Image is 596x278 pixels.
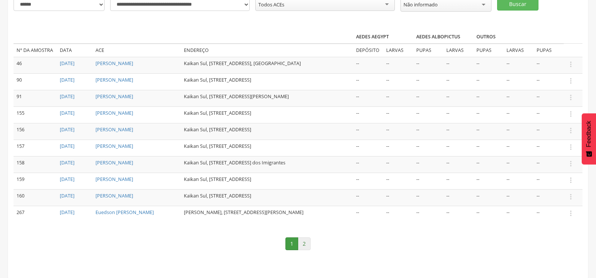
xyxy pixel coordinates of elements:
[443,123,473,140] td: --
[534,44,564,57] td: Pupas
[181,206,353,222] td: [PERSON_NAME], [STREET_ADDRESS][PERSON_NAME]
[383,140,413,156] td: --
[181,44,353,57] td: Endereço
[503,90,534,106] td: --
[96,176,133,182] a: [PERSON_NAME]
[383,57,413,73] td: --
[353,173,383,189] td: --
[443,140,473,156] td: --
[14,156,57,173] td: 158
[383,173,413,189] td: --
[534,206,564,222] td: --
[473,189,503,206] td: --
[96,193,133,199] a: [PERSON_NAME]
[443,57,473,73] td: --
[383,106,413,123] td: --
[14,140,57,156] td: 157
[503,206,534,222] td: --
[14,123,57,140] td: 156
[60,60,74,67] a: [DATE]
[413,44,443,57] td: Pupas
[60,143,74,149] a: [DATE]
[181,90,353,106] td: Kaikan Sul, [STREET_ADDRESS][PERSON_NAME]
[534,189,564,206] td: --
[567,176,575,184] i: 
[383,189,413,206] td: --
[353,90,383,106] td: --
[534,140,564,156] td: --
[60,77,74,83] a: [DATE]
[567,160,575,168] i: 
[473,123,503,140] td: --
[96,110,133,116] a: [PERSON_NAME]
[383,44,413,57] td: Larvas
[14,57,57,73] td: 46
[57,44,93,57] td: Data
[567,193,575,201] i: 
[353,189,383,206] td: --
[14,173,57,189] td: 159
[285,237,298,250] a: 1
[181,156,353,173] td: Kaikan Sul, [STREET_ADDRESS] dos Imigrantes
[534,123,564,140] td: --
[567,77,575,85] i: 
[443,44,473,57] td: Larvas
[353,206,383,222] td: --
[503,44,534,57] td: Larvas
[353,140,383,156] td: --
[60,193,74,199] a: [DATE]
[567,209,575,217] i: 
[443,156,473,173] td: --
[14,44,57,57] td: Nº da amostra
[181,106,353,123] td: Kaikan Sul, [STREET_ADDRESS]
[413,73,443,90] td: --
[534,90,564,106] td: --
[181,73,353,90] td: Kaikan Sul, [STREET_ADDRESS]
[473,173,503,189] td: --
[473,206,503,222] td: --
[60,93,74,100] a: [DATE]
[534,173,564,189] td: --
[60,110,74,116] a: [DATE]
[181,189,353,206] td: Kaikan Sul, [STREET_ADDRESS]
[353,123,383,140] td: --
[403,1,438,8] div: Não informado
[503,106,534,123] td: --
[14,106,57,123] td: 155
[413,30,473,44] th: Aedes albopictus
[503,156,534,173] td: --
[93,44,181,57] td: ACE
[383,156,413,173] td: --
[473,156,503,173] td: --
[413,173,443,189] td: --
[443,90,473,106] td: --
[413,57,443,73] td: --
[503,173,534,189] td: --
[413,140,443,156] td: --
[96,143,133,149] a: [PERSON_NAME]
[443,106,473,123] td: --
[353,73,383,90] td: --
[14,90,57,106] td: 91
[60,176,74,182] a: [DATE]
[96,126,133,133] a: [PERSON_NAME]
[534,156,564,173] td: --
[413,189,443,206] td: --
[443,73,473,90] td: --
[298,237,311,250] a: 2
[534,57,564,73] td: --
[473,140,503,156] td: --
[567,110,575,118] i: 
[443,206,473,222] td: --
[96,77,133,83] a: [PERSON_NAME]
[503,189,534,206] td: --
[60,160,74,166] a: [DATE]
[181,173,353,189] td: Kaikan Sul, [STREET_ADDRESS]
[503,140,534,156] td: --
[413,106,443,123] td: --
[473,30,534,44] th: Outros
[585,121,592,147] span: Feedback
[96,209,154,216] a: Euedson [PERSON_NAME]
[503,73,534,90] td: --
[534,106,564,123] td: --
